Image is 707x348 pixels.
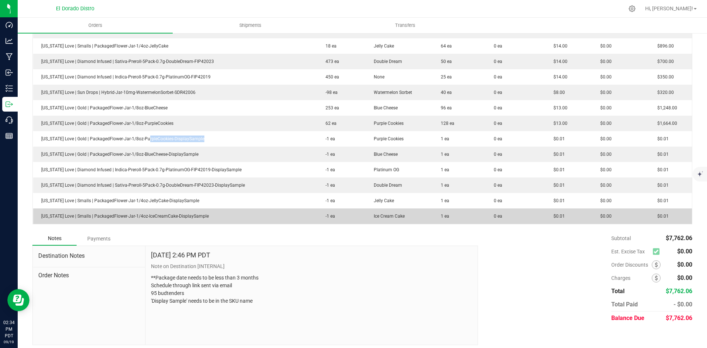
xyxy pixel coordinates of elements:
[597,183,612,188] span: $0.00
[7,289,29,311] iframe: Resource center
[151,263,472,270] p: Note on Destination [INTERNAL]
[370,183,402,188] span: Double Dream
[38,121,173,126] span: [US_STATE] Love | Gold | PackagedFlower-Jar-1/8oz-PurpleCookies
[490,121,502,126] span: 0 ea
[6,69,13,76] inline-svg: Inbound
[654,136,669,141] span: $0.01
[38,43,168,49] span: [US_STATE] Love | Smalls | PackagedFlower-Jar-1/4oz-JellyCake
[437,74,452,80] span: 25 ea
[322,136,335,141] span: -1 ea
[677,274,692,281] span: $0.00
[322,74,339,80] span: 450 ea
[437,214,449,219] span: 1 ea
[322,183,335,188] span: -1 ea
[6,53,13,60] inline-svg: Manufacturing
[6,116,13,124] inline-svg: Call Center
[38,167,242,172] span: [US_STATE] Love | Diamond Infused | Indica-Preroll-5Pack-0.7g-PlatinumOG-FIP42019-DisplaySample
[370,43,394,49] span: Jelly Cake
[18,18,173,33] a: Orders
[654,152,669,157] span: $0.01
[229,22,271,29] span: Shipments
[38,105,168,110] span: [US_STATE] Love | Gold | PackagedFlower-Jar-1/8oz-BlueCheese
[56,6,94,12] span: El Dorado Distro
[370,214,405,219] span: Ice Cream Cake
[597,198,612,203] span: $0.00
[550,105,567,110] span: $13.00
[6,21,13,29] inline-svg: Dashboard
[597,43,612,49] span: $0.00
[77,232,121,245] div: Payments
[437,105,452,110] span: 96 ea
[490,198,502,203] span: 0 ea
[611,235,631,241] span: Subtotal
[550,74,567,80] span: $14.00
[370,121,404,126] span: Purple Cookies
[597,167,612,172] span: $0.00
[38,271,140,280] span: Order Notes
[550,90,565,95] span: $8.00
[673,301,692,308] span: - $0.00
[597,59,612,64] span: $0.00
[597,121,612,126] span: $0.00
[550,43,567,49] span: $14.00
[322,105,339,110] span: 253 ea
[437,121,454,126] span: 128 ea
[32,232,77,246] div: Notes
[645,6,693,11] span: Hi, [PERSON_NAME]!
[490,43,502,49] span: 0 ea
[654,74,674,80] span: $350.00
[437,198,449,203] span: 1 ea
[597,214,612,219] span: $0.00
[385,22,425,29] span: Transfers
[437,43,452,49] span: 64 ea
[38,59,214,64] span: [US_STATE] Love | Diamond Infused | Sativa-Preroll-5Pack-0.7g-DoubleDream-FIP42023
[550,136,565,141] span: $0.01
[6,132,13,140] inline-svg: Reports
[370,152,398,157] span: Blue Cheese
[490,105,502,110] span: 0 ea
[490,59,502,64] span: 0 ea
[550,167,565,172] span: $0.01
[6,101,13,108] inline-svg: Outbound
[322,167,335,172] span: -1 ea
[370,105,398,110] span: Blue Cheese
[654,183,669,188] span: $0.01
[3,339,14,345] p: 09/19
[370,90,412,95] span: Watermelon Sorbet
[437,167,449,172] span: 1 ea
[78,22,112,29] span: Orders
[437,136,449,141] span: 1 ea
[597,136,612,141] span: $0.00
[611,262,652,268] span: Order Discounts
[370,136,404,141] span: Purple Cookies
[38,252,140,260] span: Destination Notes
[38,214,209,219] span: [US_STATE] Love | Smalls | PackagedFlower-Jar-1/4oz-IceCreamCake-DisplaySample
[38,90,196,95] span: [US_STATE] Love | Sun Drops | Hybrid-Jar-10mg-WatermelonSorbet-SDR42006
[597,105,612,110] span: $0.00
[322,214,335,219] span: -1 ea
[550,183,565,188] span: $0.01
[6,85,13,92] inline-svg: Inventory
[550,152,565,157] span: $0.01
[490,74,502,80] span: 0 ea
[322,121,337,126] span: 62 ea
[173,18,328,33] a: Shipments
[322,43,337,49] span: 18 ea
[627,5,637,12] div: Manage settings
[38,74,211,80] span: [US_STATE] Love | Diamond Infused | Indica-Preroll-5Pack-0.7g-PlatinumOG-FIP42019
[38,136,204,141] span: [US_STATE] Love | Gold | PackagedFlower-Jar-1/8oz-PurpleCookies-DisplaySample
[437,90,452,95] span: 40 ea
[666,235,692,242] span: $7,762.06
[6,37,13,45] inline-svg: Analytics
[654,59,674,64] span: $700.00
[437,152,449,157] span: 1 ea
[437,59,452,64] span: 50 ea
[666,314,692,321] span: $7,762.06
[611,249,650,254] span: Est. Excise Tax
[437,183,449,188] span: 1 ea
[38,183,245,188] span: [US_STATE] Love | Diamond Infused | Sativa-Preroll-5Pack-0.7g-DoubleDream-FIP42023-DisplaySample
[328,18,483,33] a: Transfers
[370,74,384,80] span: None
[666,288,692,295] span: $7,762.06
[3,319,14,339] p: 02:34 PM PDT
